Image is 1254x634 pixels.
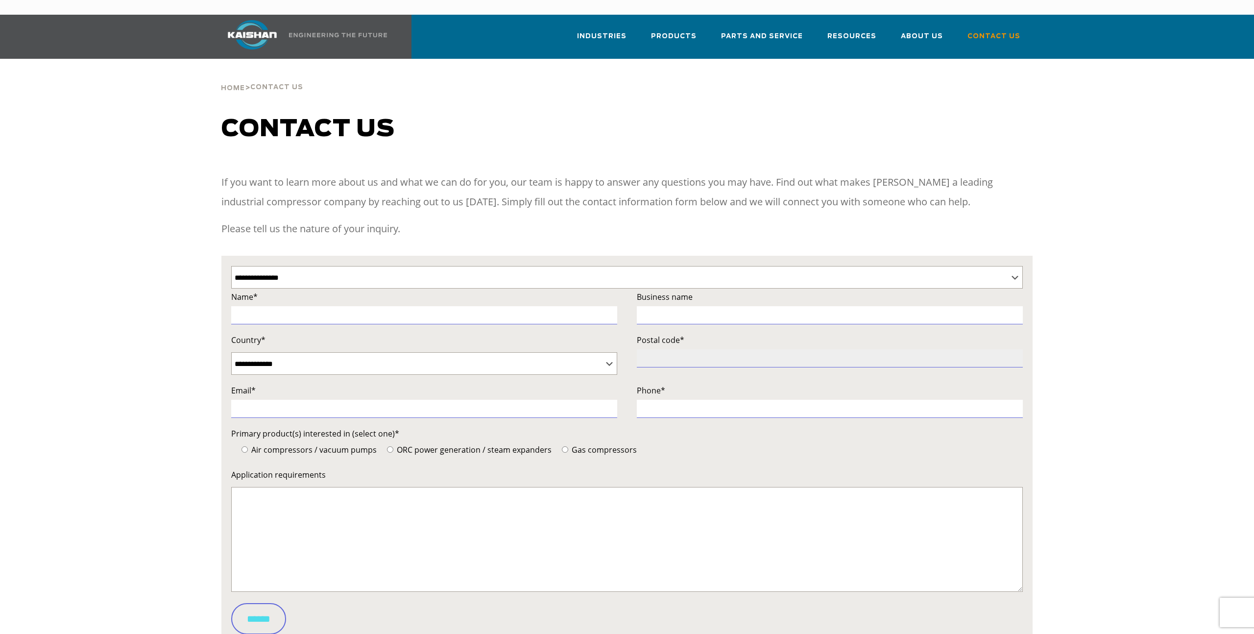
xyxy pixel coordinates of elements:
span: Home [221,85,245,92]
a: Kaishan USA [216,15,389,59]
label: Application requirements [231,468,1023,482]
label: Email* [231,384,617,397]
span: ORC power generation / steam expanders [395,444,552,455]
span: Air compressors / vacuum pumps [249,444,377,455]
a: About Us [901,24,943,57]
input: Gas compressors [562,446,568,453]
label: Name* [231,290,617,304]
label: Postal code* [637,333,1023,347]
span: Parts and Service [721,31,803,42]
a: Products [651,24,697,57]
span: Gas compressors [570,444,637,455]
a: Resources [827,24,876,57]
a: Industries [577,24,627,57]
span: Products [651,31,697,42]
p: Please tell us the nature of your inquiry. [221,219,1033,239]
div: > [221,59,303,96]
label: Phone* [637,384,1023,397]
span: Contact Us [967,31,1020,42]
input: Air compressors / vacuum pumps [241,446,248,453]
a: Parts and Service [721,24,803,57]
p: If you want to learn more about us and what we can do for you, our team is happy to answer any qu... [221,172,1033,212]
a: Contact Us [967,24,1020,57]
img: kaishan logo [216,20,289,49]
span: Resources [827,31,876,42]
span: About Us [901,31,943,42]
img: Engineering the future [289,33,387,37]
label: Country* [231,333,617,347]
label: Business name [637,290,1023,304]
span: Contact us [221,118,395,141]
span: Contact Us [250,84,303,91]
input: ORC power generation / steam expanders [387,446,393,453]
a: Home [221,83,245,92]
span: Industries [577,31,627,42]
